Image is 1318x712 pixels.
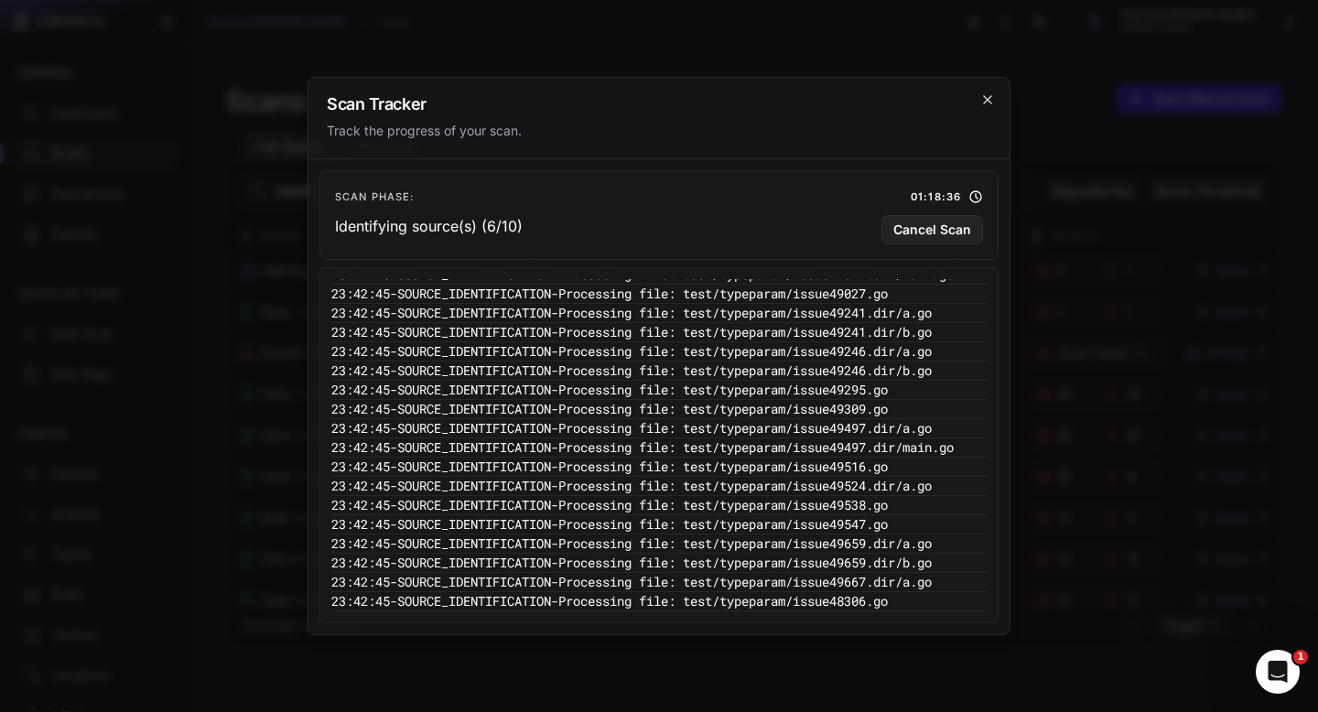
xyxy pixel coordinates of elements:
[331,438,990,458] pre: 23:42:45 - SOURCE_IDENTIFICATION - Processing file: test/typeparam/issue49497.dir/main.go
[331,477,990,496] pre: 23:42:45 - SOURCE_IDENTIFICATION - Processing file: test/typeparam/issue49524.dir/a.go
[331,573,990,592] pre: 23:42:45 - SOURCE_IDENTIFICATION - Processing file: test/typeparam/issue49667.dir/a.go
[331,515,990,534] pre: 23:42:45 - SOURCE_IDENTIFICATION - Processing file: test/typeparam/issue49547.go
[1256,650,1300,694] iframe: Intercom live chat
[331,496,990,515] pre: 23:42:45 - SOURCE_IDENTIFICATION - Processing file: test/typeparam/issue49538.go
[331,534,990,554] pre: 23:42:45 - SOURCE_IDENTIFICATION - Processing file: test/typeparam/issue49659.dir/a.go
[331,304,990,323] pre: 23:42:45 - SOURCE_IDENTIFICATION - Processing file: test/typeparam/issue49241.dir/a.go
[327,96,991,113] h2: Scan Tracker
[331,419,990,438] pre: 23:42:45 - SOURCE_IDENTIFICATION - Processing file: test/typeparam/issue49497.dir/a.go
[1293,650,1308,664] span: 1
[331,381,990,400] pre: 23:42:45 - SOURCE_IDENTIFICATION - Processing file: test/typeparam/issue49295.go
[331,400,990,419] pre: 23:42:45 - SOURCE_IDENTIFICATION - Processing file: test/typeparam/issue49309.go
[331,285,990,304] pre: 23:42:45 - SOURCE_IDENTIFICATION - Processing file: test/typeparam/issue49027.go
[881,215,983,244] button: Cancel Scan
[335,186,414,208] span: Scan Phase:
[331,342,990,361] pre: 23:42:45 - SOURCE_IDENTIFICATION - Processing file: test/typeparam/issue49246.dir/a.go
[335,215,523,244] p: Identifying source(s) (6/10)
[331,554,990,573] pre: 23:42:45 - SOURCE_IDENTIFICATION - Processing file: test/typeparam/issue49659.dir/b.go
[980,92,995,107] svg: cross 2,
[331,361,990,381] pre: 23:42:45 - SOURCE_IDENTIFICATION - Processing file: test/typeparam/issue49246.dir/b.go
[911,186,961,208] span: 01:18:36
[331,592,990,611] pre: 23:42:45 - SOURCE_IDENTIFICATION - Processing file: test/typeparam/issue48306.go
[327,122,991,140] div: Track the progress of your scan.
[331,458,990,477] pre: 23:42:45 - SOURCE_IDENTIFICATION - Processing file: test/typeparam/issue49516.go
[331,323,990,342] pre: 23:42:45 - SOURCE_IDENTIFICATION - Processing file: test/typeparam/issue49241.dir/b.go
